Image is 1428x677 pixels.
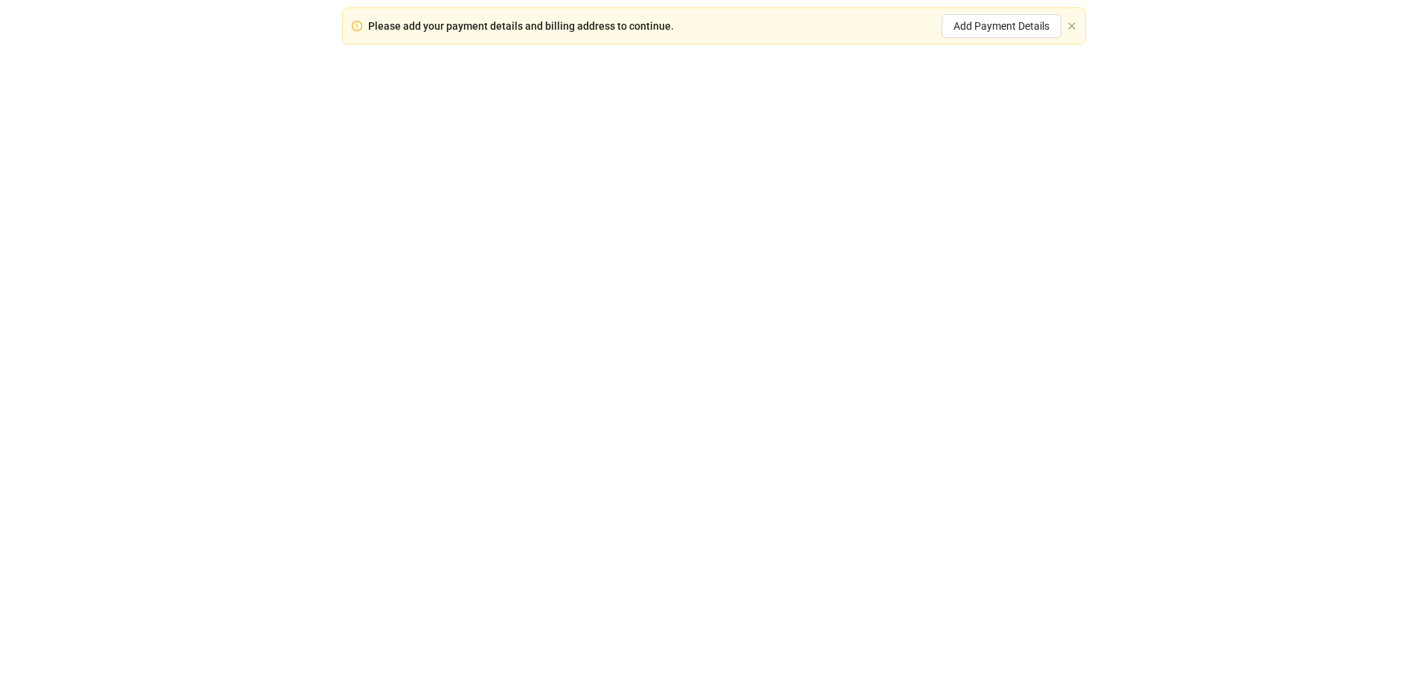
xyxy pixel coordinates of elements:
[352,21,362,31] span: exclamation-circle
[368,18,674,34] div: Please add your payment details and billing address to continue.
[942,14,1061,38] button: Add Payment Details
[953,20,1049,32] span: Add Payment Details
[1067,22,1076,31] button: close
[1067,22,1076,30] span: close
